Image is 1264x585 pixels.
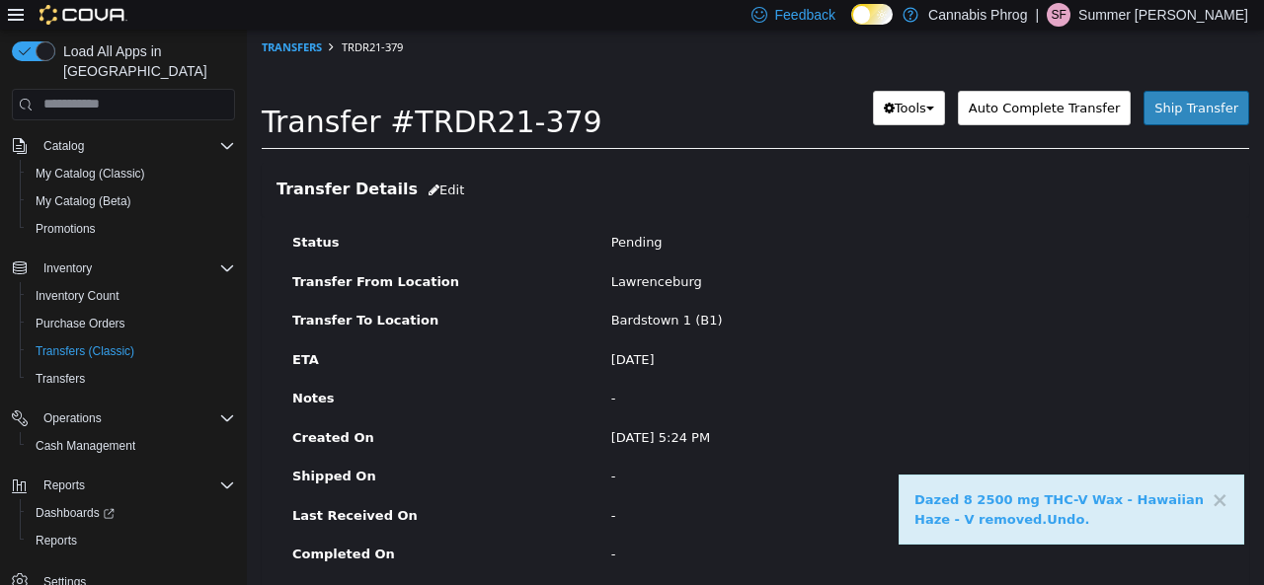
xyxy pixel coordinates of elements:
[350,321,987,340] div: [DATE]
[95,10,156,25] span: TRDR21-379
[711,61,884,97] button: Auto Complete Transfer
[36,221,96,237] span: Promotions
[668,463,957,497] a: Dazed 8 2500 mg THC-V Wax - Hawaiian Haze - V removed. .
[626,61,698,97] button: Tools
[31,437,350,457] label: Shipped On
[31,321,350,340] label: ETA
[15,75,355,110] span: Transfer #TRDR21-379
[36,505,115,521] span: Dashboards
[28,434,235,458] span: Cash Management
[36,474,235,497] span: Reports
[851,4,893,25] input: Dark Mode
[31,515,350,535] label: Completed On
[851,25,852,26] span: Dark Mode
[20,527,243,554] button: Reports
[28,529,235,552] span: Reports
[722,71,873,86] span: Auto Complete Transfer
[28,162,235,185] span: My Catalog (Classic)
[964,461,982,481] button: ×
[350,437,987,457] div: -
[36,371,85,387] span: Transfers
[1035,3,1039,27] p: |
[39,5,127,25] img: Cova
[55,41,235,81] span: Load All Apps in [GEOGRAPHIC_DATA]
[4,404,243,432] button: Operations
[350,203,987,223] div: Pending
[28,217,235,241] span: Promotions
[28,312,235,335] span: Purchase Orders
[36,166,145,182] span: My Catalog (Classic)
[36,533,77,548] span: Reports
[28,367,93,391] a: Transfers
[15,10,75,25] a: Transfers
[36,474,93,497] button: Reports
[171,143,228,179] button: Edit
[31,243,350,262] label: Transfer From Location
[36,134,92,158] button: Catalog
[20,215,243,243] button: Promotions
[36,288,119,304] span: Inventory Count
[800,482,837,497] b: Undo
[1051,3,1066,27] span: SF
[28,501,122,525] a: Dashboards
[36,406,110,430] button: Operations
[20,187,243,215] button: My Catalog (Beta)
[1078,3,1248,27] p: Summer [PERSON_NAME]
[350,243,987,262] div: Lawrenceburg
[30,143,987,179] h3: Transfer Details
[4,132,243,160] button: Catalog
[28,367,235,391] span: Transfers
[28,217,104,241] a: Promotions
[1047,3,1070,27] div: Summer Frazier
[43,410,102,426] span: Operations
[31,203,350,223] label: Status
[28,501,235,525] span: Dashboards
[350,476,987,496] div: -
[28,189,139,213] a: My Catalog (Beta)
[20,365,243,393] button: Transfers
[20,432,243,460] button: Cash Management
[28,339,235,363] span: Transfers (Classic)
[36,256,100,280] button: Inventory
[31,476,350,496] label: Last Received On
[20,337,243,365] button: Transfers (Classic)
[36,406,235,430] span: Operations
[350,359,987,379] div: -
[28,529,85,552] a: Reports
[36,438,135,454] span: Cash Management
[350,515,987,535] div: -
[43,477,85,493] span: Reports
[31,281,350,301] label: Transfer To Location
[648,71,679,86] span: Tools
[908,71,991,86] span: Ship Transfer
[28,189,235,213] span: My Catalog (Beta)
[4,255,243,282] button: Inventory
[20,160,243,187] button: My Catalog (Classic)
[350,399,987,418] div: [DATE] 5:24 PM
[36,316,125,331] span: Purchase Orders
[20,310,243,337] button: Purchase Orders
[28,284,127,308] a: Inventory Count
[28,339,142,363] a: Transfers (Classic)
[20,282,243,310] button: Inventory Count
[928,3,1027,27] p: Cannabis Phrog
[43,260,92,276] span: Inventory
[31,359,350,379] label: Notes
[36,343,134,359] span: Transfers (Classic)
[20,499,243,527] a: Dashboards
[28,434,143,458] a: Cash Management
[28,284,235,308] span: Inventory Count
[775,5,835,25] span: Feedback
[36,193,131,209] span: My Catalog (Beta)
[28,312,133,335] a: Purchase Orders
[36,256,235,280] span: Inventory
[43,138,84,154] span: Catalog
[28,162,153,185] a: My Catalog (Classic)
[4,472,243,499] button: Reports
[31,399,350,418] label: Created On
[897,61,1002,97] button: Ship Transfer
[350,281,987,301] div: Bardstown 1 (B1)
[36,134,235,158] span: Catalog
